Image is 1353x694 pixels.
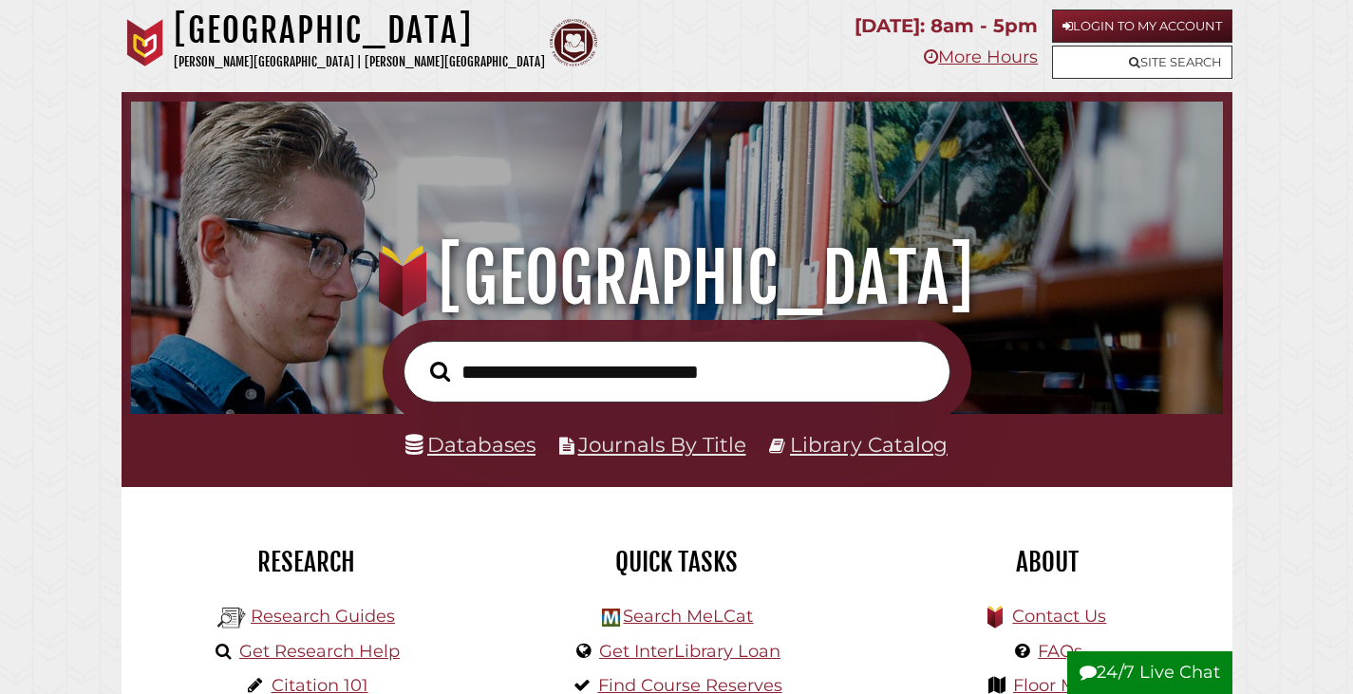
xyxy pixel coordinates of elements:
a: Search MeLCat [623,606,753,627]
p: [PERSON_NAME][GEOGRAPHIC_DATA] | [PERSON_NAME][GEOGRAPHIC_DATA] [174,51,545,73]
img: Hekman Library Logo [602,609,620,627]
h1: [GEOGRAPHIC_DATA] [174,9,545,51]
button: Search [421,356,460,387]
a: Library Catalog [790,432,948,457]
h1: [GEOGRAPHIC_DATA] [151,236,1202,320]
a: Get InterLibrary Loan [599,641,780,662]
a: Get Research Help [239,641,400,662]
a: Site Search [1052,46,1232,79]
h2: Quick Tasks [506,546,848,578]
a: Login to My Account [1052,9,1232,43]
a: Contact Us [1012,606,1106,627]
a: Research Guides [251,606,395,627]
h2: Research [136,546,478,578]
a: FAQs [1038,641,1082,662]
i: Search [430,361,450,383]
h2: About [876,546,1218,578]
a: More Hours [924,47,1038,67]
p: [DATE]: 8am - 5pm [855,9,1038,43]
img: Calvin Theological Seminary [550,19,597,66]
img: Hekman Library Logo [217,604,246,632]
a: Databases [405,432,536,457]
img: Calvin University [122,19,169,66]
a: Journals By Title [578,432,746,457]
